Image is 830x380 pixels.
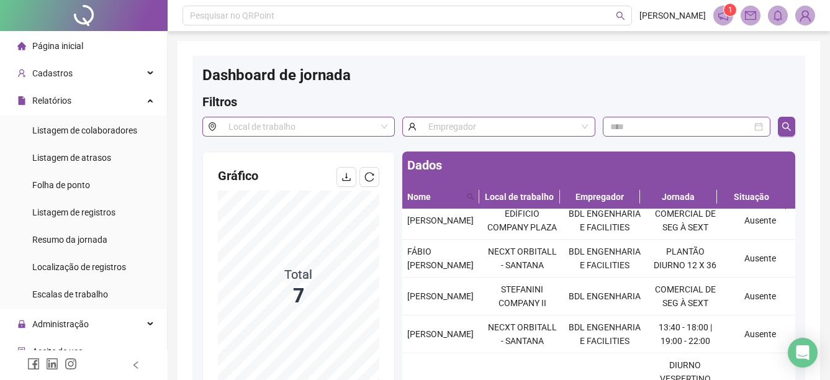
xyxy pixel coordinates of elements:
[646,278,725,315] td: COMERCIAL DE SEG À SEXT
[32,235,107,245] span: Resumo da jornada
[407,190,462,204] span: Nome
[724,240,795,278] td: Ausente
[564,202,646,240] td: BDL ENGENHARIA E FACILITIES
[728,6,733,14] span: 1
[782,122,792,132] span: search
[32,96,71,106] span: Relatórios
[772,10,783,21] span: bell
[17,69,26,78] span: user-add
[407,329,474,339] span: [PERSON_NAME]
[479,185,560,209] th: Local de trabalho
[464,188,477,206] span: search
[27,358,40,370] span: facebook
[564,240,646,278] td: BDL ENGENHARIA E FACILITIES
[17,320,26,328] span: lock
[407,247,474,270] span: FÁBIO [PERSON_NAME]
[402,117,422,137] span: user
[745,10,756,21] span: mail
[202,117,222,137] span: environment
[32,346,83,356] span: Aceite de uso
[46,358,58,370] span: linkedin
[481,278,564,315] td: STEFANINI COMPANY II
[65,358,77,370] span: instagram
[32,68,73,78] span: Cadastros
[32,180,90,190] span: Folha de ponto
[341,172,351,182] span: download
[17,42,26,50] span: home
[32,319,89,329] span: Administração
[407,215,474,225] span: [PERSON_NAME]
[639,9,706,22] span: [PERSON_NAME]
[32,153,111,163] span: Listagem de atrasos
[724,315,795,353] td: Ausente
[646,202,725,240] td: COMERCIAL DE SEG À SEXT
[32,125,137,135] span: Listagem de colaboradores
[17,347,26,356] span: audit
[718,10,729,21] span: notification
[724,278,795,315] td: Ausente
[646,315,725,353] td: 13:40 - 18:00 | 19:00 - 22:00
[564,278,646,315] td: BDL ENGENHARIA
[724,202,795,240] td: Ausente
[218,168,258,183] span: Gráfico
[616,11,625,20] span: search
[640,185,717,209] th: Jornada
[481,315,564,353] td: NECXT ORBITALL - SANTANA
[481,202,564,240] td: EDÍFICIO COMPANY PLAZA
[646,240,725,278] td: PLANTÃO DIURNO 12 X 36
[467,193,474,201] span: search
[32,207,115,217] span: Listagem de registros
[132,361,140,369] span: left
[717,185,786,209] th: Situação
[202,66,351,84] span: Dashboard de jornada
[796,6,814,25] img: 89509
[17,96,26,105] span: file
[32,41,83,51] span: Página inicial
[724,4,736,16] sup: 1
[564,315,646,353] td: BDL ENGENHARIA E FACILITIES
[407,291,474,301] span: [PERSON_NAME]
[407,158,442,173] span: Dados
[560,185,641,209] th: Empregador
[788,338,818,368] div: Open Intercom Messenger
[202,94,237,109] span: Filtros
[364,172,374,182] span: reload
[32,289,108,299] span: Escalas de trabalho
[481,240,564,278] td: NECXT ORBITALL - SANTANA
[32,262,126,272] span: Localização de registros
